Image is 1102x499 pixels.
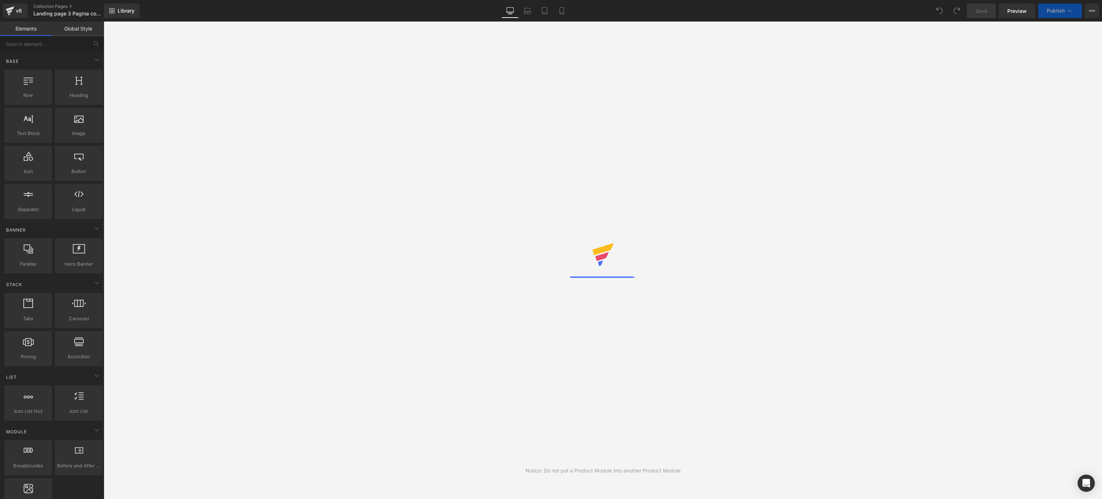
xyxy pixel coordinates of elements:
[6,353,50,360] span: Pricing
[5,227,27,233] span: Banner
[501,4,519,18] a: Desktop
[950,4,964,18] button: Redo
[33,4,116,9] a: Collection Pages
[5,428,28,435] span: Module
[57,130,100,137] span: Image
[57,206,100,213] span: Liquid
[1038,4,1082,18] button: Publish
[57,462,100,470] span: Before and After Images
[57,92,100,99] span: Heading
[999,4,1035,18] a: Preview
[52,22,104,36] a: Global Style
[975,7,987,15] span: Save
[932,4,947,18] button: Undo
[5,374,18,381] span: List
[14,6,23,15] div: v6
[1047,8,1065,14] span: Publish
[5,58,19,65] span: Base
[118,8,135,14] span: Library
[33,11,102,17] span: Landing page 3 Pagina con prezzi
[1007,7,1027,15] span: Preview
[6,130,50,137] span: Text Block
[57,168,100,175] span: Button
[6,407,50,415] span: Icon List Hoz
[57,260,100,268] span: Hero Banner
[5,281,23,288] span: Stack
[57,407,100,415] span: Icon List
[6,206,50,213] span: Separator
[553,4,570,18] a: Mobile
[6,315,50,322] span: Tabs
[104,4,140,18] a: New Library
[526,467,680,475] div: Notice: Do not put a Product Module into another Product Module
[6,168,50,175] span: Icon
[3,4,28,18] a: v6
[6,260,50,268] span: Parallax
[1078,475,1095,492] div: Open Intercom Messenger
[6,462,50,470] span: Breadcrumbs
[57,353,100,360] span: Accordion
[6,92,50,99] span: Row
[1085,4,1099,18] button: More
[519,4,536,18] a: Laptop
[57,315,100,322] span: Carousel
[536,4,553,18] a: Tablet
